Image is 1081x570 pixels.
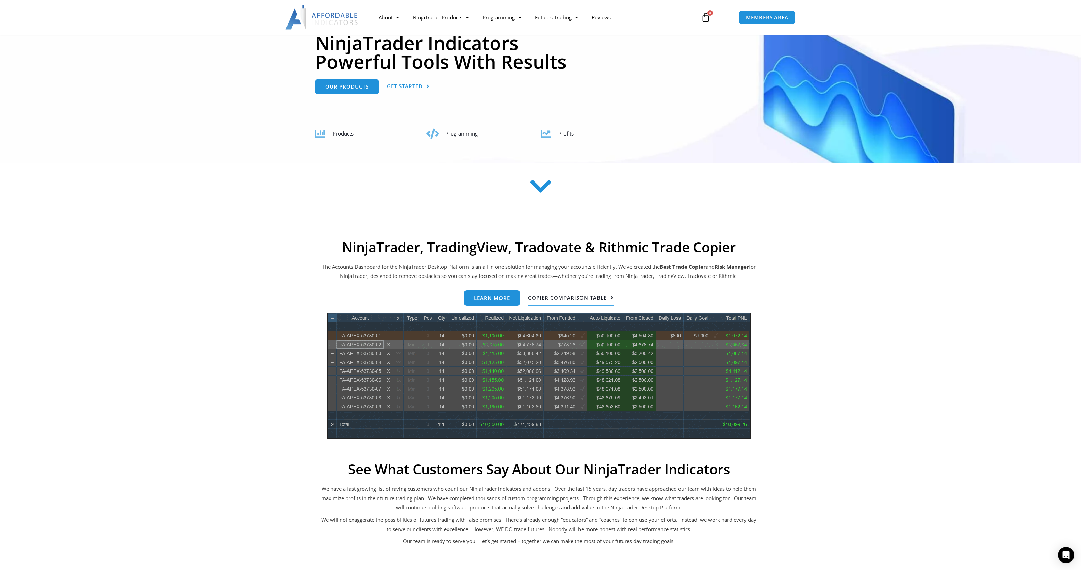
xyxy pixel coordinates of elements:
strong: Risk Manager [715,263,749,270]
a: Copier Comparison Table [528,290,614,306]
p: We will not exaggerate the possibilities of futures trading with false promises. There’s already ... [321,515,757,534]
p: Our team is ready to serve you! Let’s get started – together we can make the most of your futures... [321,537,757,546]
a: Reviews [585,10,618,25]
a: Futures Trading [528,10,585,25]
span: Our Products [325,84,369,89]
a: MEMBERS AREA [739,11,796,25]
nav: Menu [372,10,693,25]
div: Open Intercom Messenger [1058,547,1074,563]
a: About [372,10,406,25]
span: Profits [558,130,574,137]
a: Our Products [315,79,379,94]
span: Programming [445,130,478,137]
a: Get Started [387,79,430,94]
a: Programming [476,10,528,25]
h1: NinjaTrader Indicators Powerful Tools With Results [315,33,766,71]
span: Learn more [474,296,510,301]
span: 0 [707,10,713,16]
span: Get Started [387,84,423,89]
h2: See What Customers Say About Our NinjaTrader Indicators [321,461,757,477]
img: wideview8 28 2 | Affordable Indicators – NinjaTrader [327,313,751,439]
p: We have a fast growing list of raving customers who count our NinjaTrader indicators and addons. ... [321,484,757,513]
span: MEMBERS AREA [746,15,788,20]
a: NinjaTrader Products [406,10,476,25]
span: Products [333,130,354,137]
img: LogoAI | Affordable Indicators – NinjaTrader [285,5,359,30]
b: Best Trade Copier [660,263,706,270]
h2: NinjaTrader, TradingView, Tradovate & Rithmic Trade Copier [321,239,757,255]
p: The Accounts Dashboard for the NinjaTrader Desktop Platform is an all in one solution for managin... [321,262,757,281]
span: Copier Comparison Table [528,295,607,300]
a: Learn more [464,290,520,306]
a: 0 [691,7,721,27]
